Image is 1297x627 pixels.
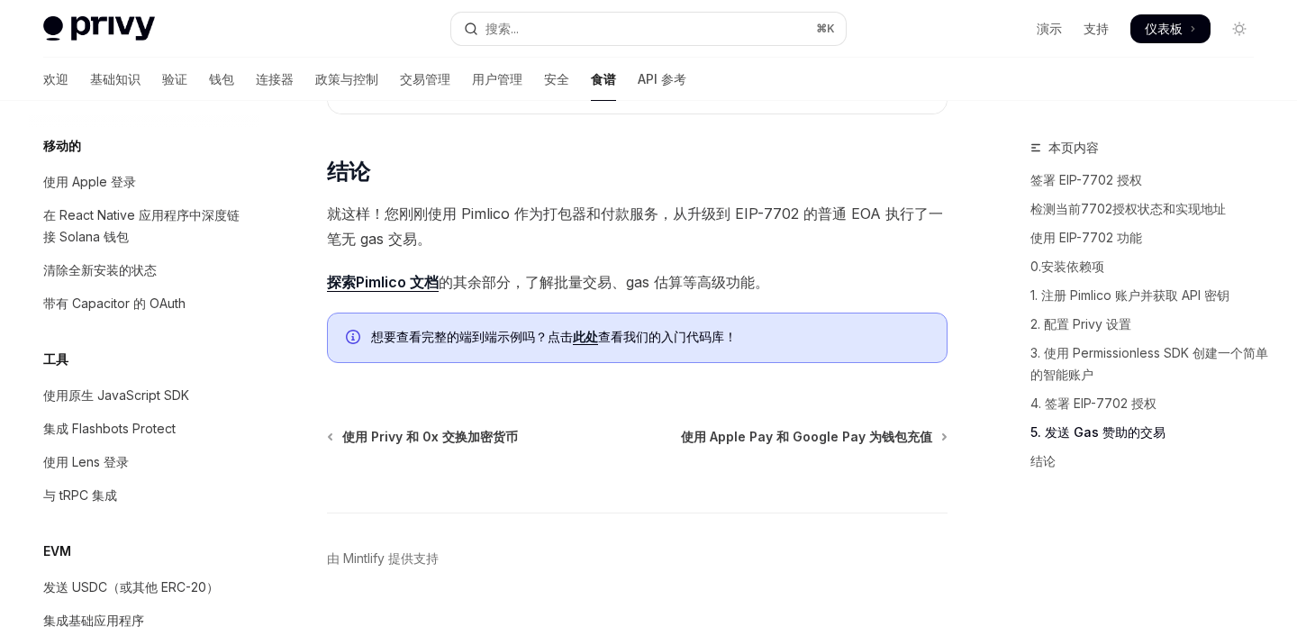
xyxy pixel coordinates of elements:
[43,387,189,403] font: 使用原生 JavaScript SDK
[29,446,259,478] a: 使用 Lens 登录
[162,71,187,86] font: 验证
[1030,453,1056,468] font: 结论
[1130,14,1211,43] a: 仪表板
[43,71,68,86] font: 欢迎
[1030,447,1268,476] a: 结论
[209,71,234,86] font: 钱包
[485,21,519,36] font: 搜索...
[1225,14,1254,43] button: 切换暗模式
[371,329,573,344] font: 想要查看完整的端到端示例吗？点击
[1037,20,1062,38] a: 演示
[43,16,155,41] img: 灯光标志
[544,58,569,101] a: 安全
[1030,259,1104,274] font: 0.安装依赖项
[439,273,511,291] font: 的其余部分
[43,138,81,153] font: 移动的
[90,58,141,101] a: 基础知识
[1030,281,1268,310] a: 1. 注册 Pimlico 账户并获取 API 密钥
[327,273,439,291] font: 探索Pimlico 文档
[329,428,518,446] a: 使用 Privy 和 0x 交换加密货币
[638,71,686,86] font: API 参考
[638,58,686,101] a: API 参考
[816,22,827,35] font: ⌘
[1030,310,1268,339] a: 2. 配置 Privy 设置
[346,330,364,348] svg: 信息
[400,71,450,86] font: 交易管理
[1030,166,1268,195] a: 签署 EIP-7702 授权
[90,71,141,86] font: 基础知识
[327,273,439,292] a: 探索Pimlico 文档
[43,351,68,367] font: 工具
[29,479,259,512] a: 与 tRPC 集成
[827,22,835,35] font: K
[472,58,522,101] a: 用户管理
[472,71,522,86] font: 用户管理
[327,159,369,185] font: 结论
[43,295,186,311] font: 带有 Capacitor 的 OAuth
[29,413,259,445] a: 集成 Flashbots Protect
[256,71,294,86] font: 连接器
[1084,21,1109,36] font: 支持
[1037,21,1062,36] font: 演示
[315,71,378,86] font: 政策与控制
[43,174,136,189] font: 使用 Apple 登录
[1030,172,1142,187] font: 签署 EIP-7702 授权
[1030,223,1268,252] a: 使用 EIP-7702 功能
[681,429,932,444] font: 使用 Apple Pay 和 Google Pay 为钱包充值
[327,204,943,248] font: 就这样！您刚刚使用 Pimlico 作为打包器和付款服务，从升级到 EIP-7702 的普通 EOA 执行了一笔无 gas 交易。
[43,579,219,595] font: 发送 USDC（或其他 ERC-20）
[43,421,176,436] font: 集成 Flashbots Protect
[1030,395,1156,411] font: 4. 签署 EIP-7702 授权
[451,13,845,45] button: 打开搜索
[29,287,259,320] a: 带有 Capacitor 的 OAuth
[342,429,518,444] font: 使用 Privy 和 0x 交换加密货币
[43,58,68,101] a: 欢迎
[43,487,117,503] font: 与 tRPC 集成
[327,550,439,568] a: 由 Mintlify 提供支持
[1084,20,1109,38] a: 支持
[43,207,240,244] font: 在 React Native 应用程序中深度链接 Solana 钱包
[256,58,294,101] a: 连接器
[1030,252,1268,281] a: 0.安装依赖项
[598,329,737,344] font: 查看我们的入门代码库！
[1030,345,1268,382] font: 3. 使用 Permissionless SDK 创建一个简单的智能账户
[29,199,259,253] a: 在 React Native 应用程序中深度链接 Solana 钱包
[29,571,259,604] a: 发送 USDC（或其他 ERC-20）
[511,273,769,291] font: ，了解批量交易、gas 估算等高级功能。
[209,58,234,101] a: 钱包
[43,543,71,559] font: EVM
[1030,418,1268,447] a: 5. 发送 Gas 赞助的交易
[315,58,378,101] a: 政策与控制
[1048,140,1099,155] font: 本页内容
[1030,201,1226,216] font: 检测当前7702授权状态和实现地址
[573,329,598,345] a: 此处
[1030,316,1131,332] font: 2. 配置 Privy 设置
[1145,21,1183,36] font: 仪表板
[327,550,439,566] font: 由 Mintlify 提供支持
[29,379,259,412] a: 使用原生 JavaScript SDK
[591,58,616,101] a: 食谱
[162,58,187,101] a: 验证
[43,454,129,469] font: 使用 Lens 登录
[1030,230,1142,245] font: 使用 EIP-7702 功能
[1030,287,1229,303] font: 1. 注册 Pimlico 账户并获取 API 密钥
[43,262,157,277] font: 清除全新安装的状态
[544,71,569,86] font: 安全
[29,166,259,198] a: 使用 Apple 登录
[573,329,598,344] font: 此处
[400,58,450,101] a: 交易管理
[29,254,259,286] a: 清除全新安装的状态
[1030,339,1268,389] a: 3. 使用 Permissionless SDK 创建一个简单的智能账户
[1030,195,1268,223] a: 检测当前7702授权状态和实现地址
[591,71,616,86] font: 食谱
[1030,389,1268,418] a: 4. 签署 EIP-7702 授权
[681,428,946,446] a: 使用 Apple Pay 和 Google Pay 为钱包充值
[1030,424,1165,440] font: 5. 发送 Gas 赞助的交易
